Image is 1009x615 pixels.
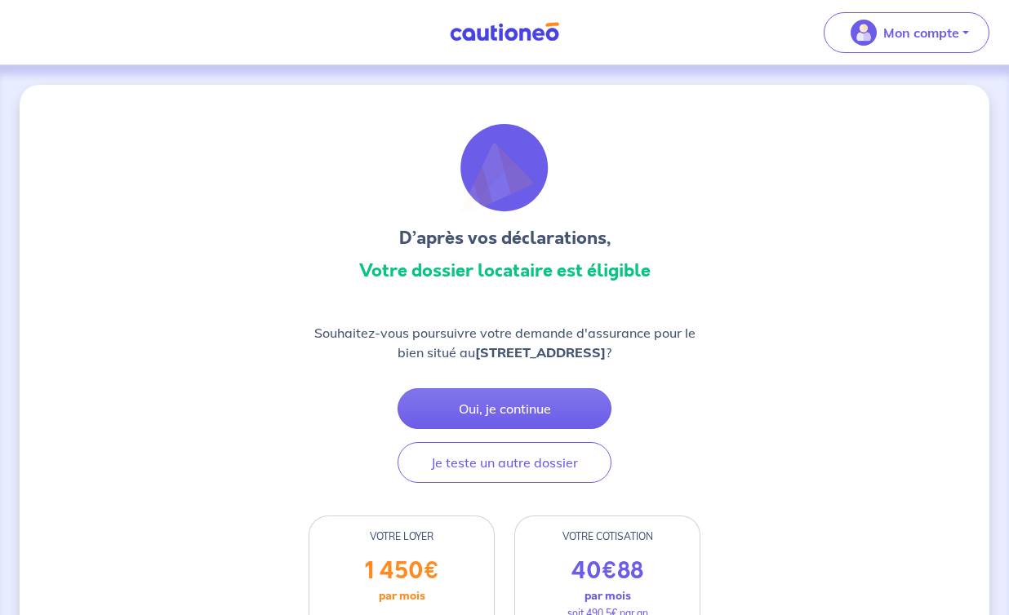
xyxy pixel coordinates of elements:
[602,555,617,587] span: €
[309,225,700,251] h3: D’après vos déclarations,
[475,344,606,361] strong: [STREET_ADDRESS]
[824,12,989,53] button: illu_account_valid_menu.svgMon compte
[585,585,631,606] p: par mois
[617,555,643,587] span: 88
[398,442,611,483] button: Je teste un autre dossier
[460,124,549,212] img: illu_congratulation.svg
[309,529,494,544] div: VOTRE LOYER
[309,323,700,362] p: Souhaitez-vous poursuivre votre demande d'assurance pour le bien situé au ?
[398,388,611,429] button: Oui, je continue
[571,557,643,585] p: 40
[851,20,877,46] img: illu_account_valid_menu.svg
[379,585,425,606] p: par mois
[883,23,959,42] p: Mon compte
[443,22,566,42] img: Cautioneo
[309,258,700,284] h3: Votre dossier locataire est éligible
[365,557,439,585] p: 1 450 €
[515,529,700,544] div: VOTRE COTISATION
